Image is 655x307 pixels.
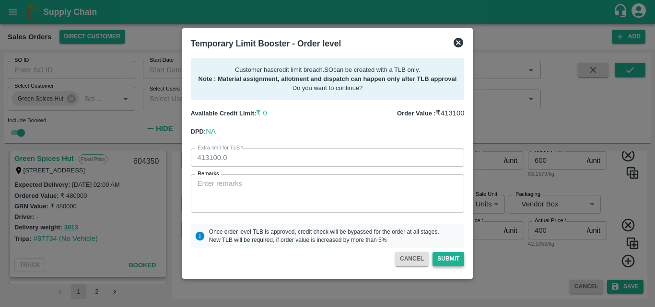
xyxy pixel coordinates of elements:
b: Available Credit Limit: [191,110,257,117]
label: Remarks [198,170,219,178]
span: NA [206,127,216,135]
p: Note : Material assignment, allotment and dispatch can happen only after TLB approval [199,75,457,84]
button: Submit [433,252,464,266]
p: Do you want to continue? [199,84,457,93]
p: Customer has credit limit breach . SO can be created with a TLB only. [199,66,457,75]
label: Extra limit for TLB [198,144,243,152]
span: ₹ 413100 [436,109,465,117]
b: Temporary Limit Booster - Order level [191,39,341,48]
b: Order Value : [397,110,436,117]
b: DPD: [191,128,206,135]
input: Enter value [191,148,465,167]
span: ₹ 0 [256,109,267,117]
button: CANCEL [395,252,429,266]
p: Once order level TLB is approved, credit check will be bypassed for the order at all stages. New ... [209,228,439,244]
